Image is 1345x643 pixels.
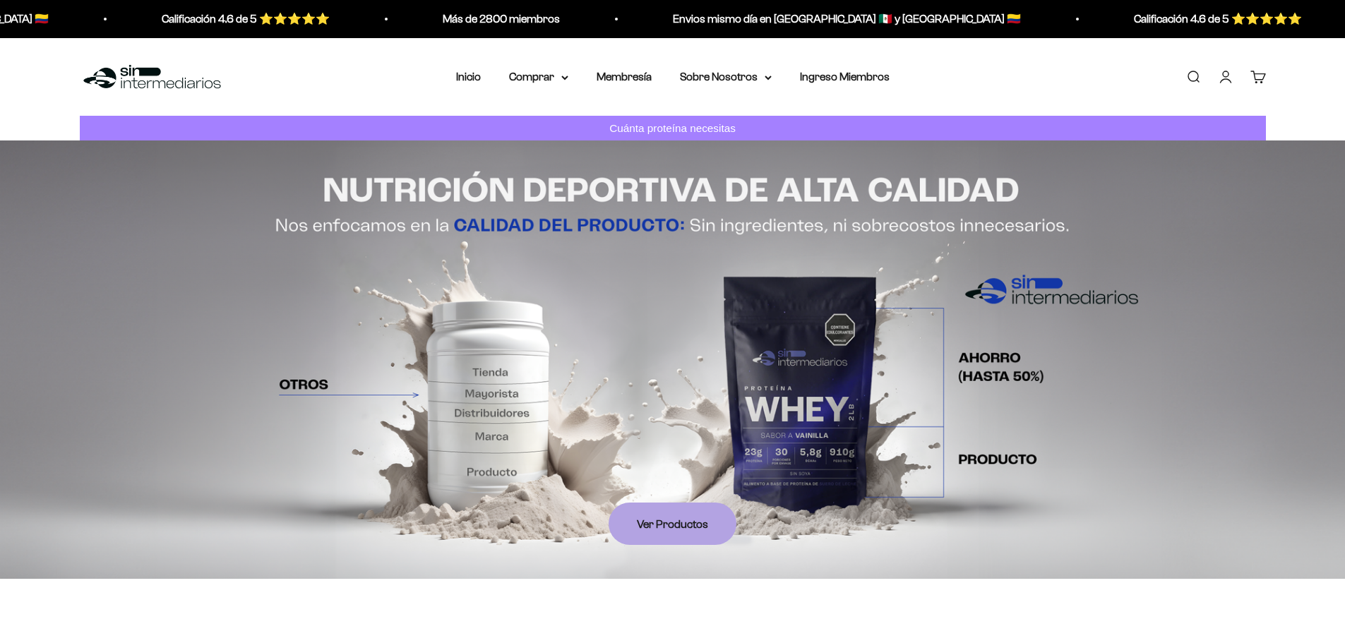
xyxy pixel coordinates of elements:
summary: Sobre Nosotros [680,68,772,86]
p: Calificación 4.6 de 5 ⭐️⭐️⭐️⭐️⭐️ [1128,10,1296,28]
summary: Comprar [509,68,568,86]
p: Cuánta proteína necesitas [606,119,739,137]
a: Cuánta proteína necesitas [80,116,1266,140]
p: Calificación 4.6 de 5 ⭐️⭐️⭐️⭐️⭐️ [156,10,324,28]
a: Membresía [597,71,652,83]
a: Inicio [456,71,481,83]
p: Envios mismo día en [GEOGRAPHIC_DATA] 🇲🇽 y [GEOGRAPHIC_DATA] 🇨🇴 [667,10,1015,28]
a: Ingreso Miembros [800,71,890,83]
a: Ver Productos [609,503,736,545]
p: Más de 2800 miembros [437,10,554,28]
